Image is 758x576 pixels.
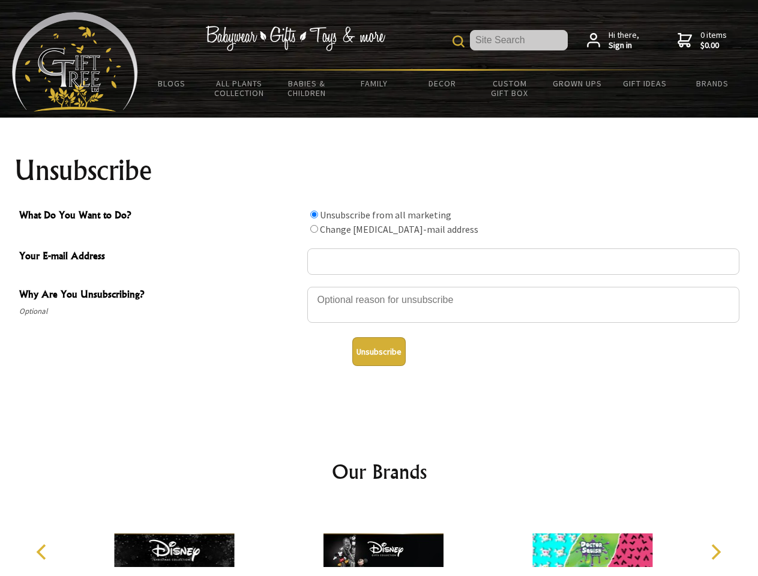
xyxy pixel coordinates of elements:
[30,539,56,565] button: Previous
[273,71,341,106] a: Babies & Children
[19,304,301,319] span: Optional
[543,71,611,96] a: Grown Ups
[476,71,544,106] a: Custom Gift Box
[205,26,385,51] img: Babywear - Gifts - Toys & more
[320,223,478,235] label: Change [MEDICAL_DATA]-mail address
[609,40,639,51] strong: Sign in
[19,248,301,266] span: Your E-mail Address
[310,225,318,233] input: What Do You Want to Do?
[307,287,739,323] textarea: Why Are You Unsubscribing?
[19,287,301,304] span: Why Are You Unsubscribing?
[310,211,318,218] input: What Do You Want to Do?
[453,35,465,47] img: product search
[408,71,476,96] a: Decor
[138,71,206,96] a: BLOGS
[24,457,735,486] h2: Our Brands
[14,156,744,185] h1: Unsubscribe
[341,71,409,96] a: Family
[352,337,406,366] button: Unsubscribe
[700,40,727,51] strong: $0.00
[19,208,301,225] span: What Do You Want to Do?
[679,71,747,96] a: Brands
[470,30,568,50] input: Site Search
[611,71,679,96] a: Gift Ideas
[700,29,727,51] span: 0 items
[678,30,727,51] a: 0 items$0.00
[307,248,739,275] input: Your E-mail Address
[587,30,639,51] a: Hi there,Sign in
[609,30,639,51] span: Hi there,
[320,209,451,221] label: Unsubscribe from all marketing
[12,12,138,112] img: Babyware - Gifts - Toys and more...
[206,71,274,106] a: All Plants Collection
[702,539,729,565] button: Next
